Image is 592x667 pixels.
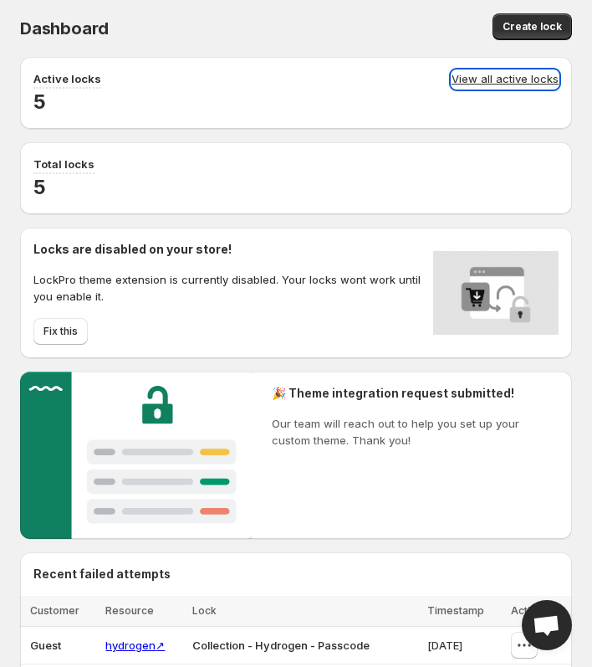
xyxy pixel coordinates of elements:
[33,566,171,582] h2: Recent failed attempts
[33,174,559,201] h2: 5
[33,70,101,87] p: Active locks
[272,385,559,402] h2: 🎉 Theme integration request submitted!
[43,325,78,338] span: Fix this
[522,600,572,650] div: Open chat
[30,604,79,617] span: Customer
[20,18,109,38] span: Dashboard
[20,372,252,539] img: Customer support
[511,604,549,617] span: Actions
[105,604,154,617] span: Resource
[192,604,217,617] span: Lock
[33,271,426,305] p: LockPro theme extension is currently disabled. Your locks wont work until you enable it.
[492,13,572,40] button: Create lock
[33,156,94,172] p: Total locks
[105,639,165,652] a: hydrogen↗
[427,604,484,617] span: Timestamp
[503,20,562,33] span: Create lock
[30,639,61,652] span: Guest
[33,318,88,345] button: Fix this
[33,241,426,258] h2: Locks are disabled on your store!
[192,639,370,652] span: Collection - Hydrogen - Passcode
[452,70,559,89] a: View all active locks
[433,241,559,345] img: Locks disabled
[427,639,462,652] span: [DATE]
[33,89,559,115] h2: 5
[272,415,559,449] p: Our team will reach out to help you set up your custom theme. Thank you!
